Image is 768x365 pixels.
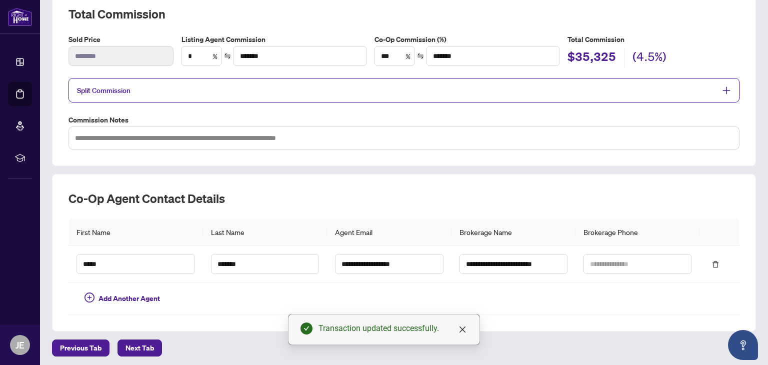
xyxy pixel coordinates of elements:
[567,48,616,67] h2: $35,325
[68,218,203,246] th: First Name
[722,86,731,95] span: plus
[68,34,173,45] label: Sold Price
[224,52,231,59] span: swap
[68,190,739,206] h2: Co-op Agent Contact Details
[181,34,366,45] label: Listing Agent Commission
[458,325,466,333] span: close
[125,340,154,356] span: Next Tab
[417,52,424,59] span: swap
[77,86,130,95] span: Split Commission
[318,322,467,334] div: Transaction updated successfully.
[15,338,24,352] span: JE
[300,322,312,334] span: check-circle
[68,6,739,22] h2: Total Commission
[98,293,160,304] span: Add Another Agent
[60,340,101,356] span: Previous Tab
[712,261,719,268] span: delete
[84,292,94,302] span: plus-circle
[575,218,699,246] th: Brokerage Phone
[203,218,327,246] th: Last Name
[327,218,451,246] th: Agent Email
[52,339,109,356] button: Previous Tab
[567,34,739,45] h5: Total Commission
[457,324,468,335] a: Close
[451,218,575,246] th: Brokerage Name
[632,48,666,67] h2: (4.5%)
[374,34,559,45] label: Co-Op Commission (%)
[68,114,739,125] label: Commission Notes
[728,330,758,360] button: Open asap
[68,78,739,102] div: Split Commission
[76,290,168,306] button: Add Another Agent
[117,339,162,356] button: Next Tab
[8,7,32,26] img: logo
